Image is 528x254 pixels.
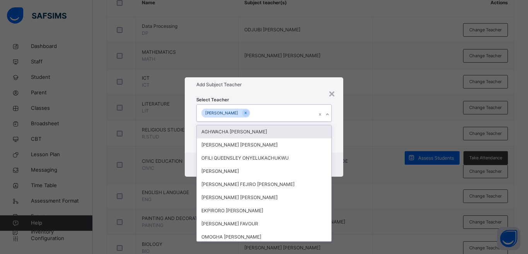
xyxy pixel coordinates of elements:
[201,109,242,118] div: [PERSON_NAME]
[197,138,331,152] div: [PERSON_NAME] [PERSON_NAME]
[197,217,331,230] div: [PERSON_NAME] FAVOUR
[197,152,331,165] div: OFILI QUEENSLEY ONYELUKACHUKWU
[197,191,331,204] div: [PERSON_NAME] [PERSON_NAME]
[197,125,331,138] div: AGHWACHA [PERSON_NAME]
[197,178,331,191] div: [PERSON_NAME] FEJIRO [PERSON_NAME]
[196,81,332,88] h1: Add Subject Teacher
[197,204,331,217] div: EKPIRORO [PERSON_NAME]
[197,230,331,244] div: OMOGHA [PERSON_NAME]
[328,85,336,101] div: ×
[196,97,229,103] span: Select Teacher
[197,165,331,178] div: [PERSON_NAME]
